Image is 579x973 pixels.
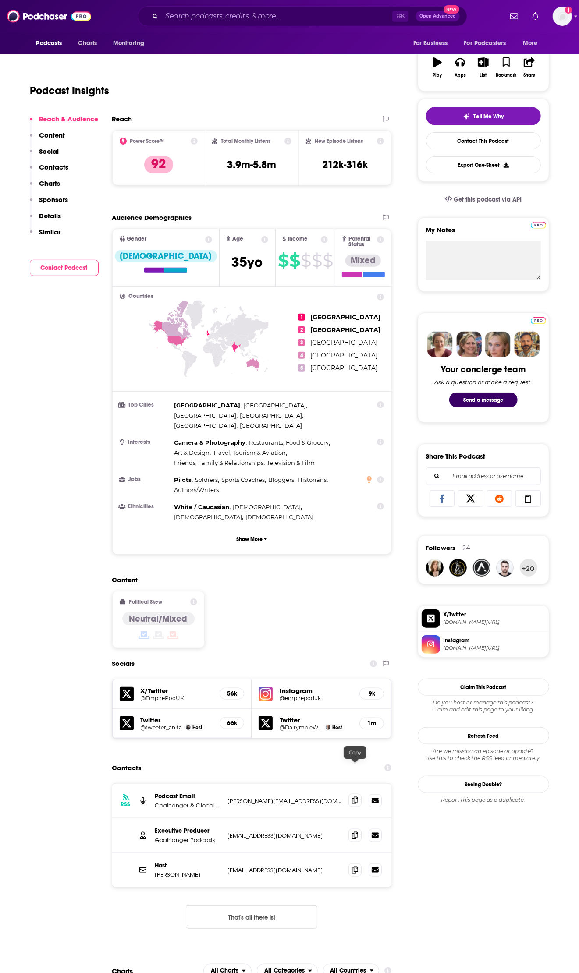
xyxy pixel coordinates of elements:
img: Podchaser Pro [531,317,546,324]
div: Apps [455,73,466,78]
span: $ [289,254,300,268]
button: Bookmark [495,52,518,83]
p: Host [155,862,221,869]
span: , [174,410,238,421]
span: , [174,400,242,410]
button: +20 [520,559,537,577]
button: Show More [120,531,384,547]
a: Show notifications dropdown [507,9,522,24]
span: Gender [127,236,147,242]
h5: Instagram [280,686,352,695]
span: , [240,410,303,421]
h5: 66k [227,719,237,727]
span: White / Caucasian [174,503,230,510]
h3: 212k-316k [322,158,368,171]
button: open menu [407,35,459,52]
span: Bloggers [268,476,294,483]
span: , [174,438,247,448]
img: Barbara Profile [456,332,482,357]
p: Similar [39,228,61,236]
a: katherinej.wright96 [426,559,444,577]
h5: 1m [367,720,377,727]
span: , [213,448,287,458]
span: [DEMOGRAPHIC_DATA] [233,503,301,510]
span: Age [232,236,243,242]
span: New [444,5,459,14]
span: Logged in as itang [553,7,572,26]
button: List [472,52,494,83]
h5: 56k [227,690,237,697]
img: sumpetronius [496,559,514,577]
a: Anita Anand [186,725,191,730]
span: Tell Me Why [473,113,504,120]
div: [DEMOGRAPHIC_DATA] [115,250,217,262]
a: Share on X/Twitter [458,490,483,507]
button: Content [30,131,65,147]
a: @EmpirePodUK [141,695,213,701]
button: Show profile menu [553,7,572,26]
img: User Profile [553,7,572,26]
button: Sponsors [30,195,68,212]
h2: Audience Demographics [112,213,192,222]
span: $ [278,254,288,268]
h2: Reach [112,115,132,123]
span: , [233,502,302,512]
a: Share on Reddit [487,490,512,507]
button: Open AdvancedNew [416,11,460,21]
a: @tweeter_anita [141,724,182,731]
h2: Content [112,576,385,584]
div: Mixed [345,255,381,267]
span: [GEOGRAPHIC_DATA] [310,339,377,347]
h3: Interests [120,439,171,445]
span: Countries [129,294,154,299]
a: Get this podcast via API [438,189,529,210]
p: [PERSON_NAME][EMAIL_ADDRESS][DOMAIN_NAME] [228,797,342,805]
span: [GEOGRAPHIC_DATA] [244,402,306,409]
h3: Ethnicities [120,504,171,509]
p: Podcast Email [155,793,221,800]
h5: 9k [367,690,377,697]
h3: RSS [121,801,131,808]
h2: Contacts [112,760,142,776]
span: , [244,400,307,410]
span: X/Twitter [444,611,545,619]
button: Nothing here. [186,905,317,929]
span: Sports Coaches [221,476,265,483]
p: 92 [144,156,173,173]
img: AstralArkivist [473,559,490,577]
label: My Notes [426,226,541,241]
h2: Total Monthly Listens [221,138,270,144]
div: Claim and edit this page to your liking. [418,699,549,713]
span: Followers [426,544,456,552]
span: 35 yo [232,254,263,271]
img: osama45837 [449,559,467,577]
span: , [195,475,219,485]
div: Bookmark [496,73,516,78]
span: Do you host or manage this podcast? [418,699,549,706]
input: Search podcasts, credits, & more... [162,9,392,23]
span: Camera & Photography [174,439,246,446]
button: Claim This Podcast [418,679,549,696]
a: Podchaser - Follow, Share and Rate Podcasts [7,8,91,25]
span: Open Advanced [419,14,456,18]
a: @empirepoduk [280,695,352,701]
button: Send a message [449,393,518,407]
a: X/Twitter[DOMAIN_NAME][URL] [422,609,545,628]
button: open menu [30,35,74,52]
span: For Business [413,37,448,50]
div: Search followers [426,467,541,485]
h3: Share This Podcast [426,452,486,460]
div: Your concierge team [441,364,526,375]
a: Instagram[DOMAIN_NAME][URL] [422,635,545,654]
a: William Dalrymple [326,725,330,730]
p: Charts [39,179,60,188]
span: [GEOGRAPHIC_DATA] [240,412,302,419]
a: Pro website [531,316,546,324]
p: Reach & Audience [39,115,99,123]
button: Export One-Sheet [426,156,541,173]
h5: @DalrympleWill [280,724,322,731]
